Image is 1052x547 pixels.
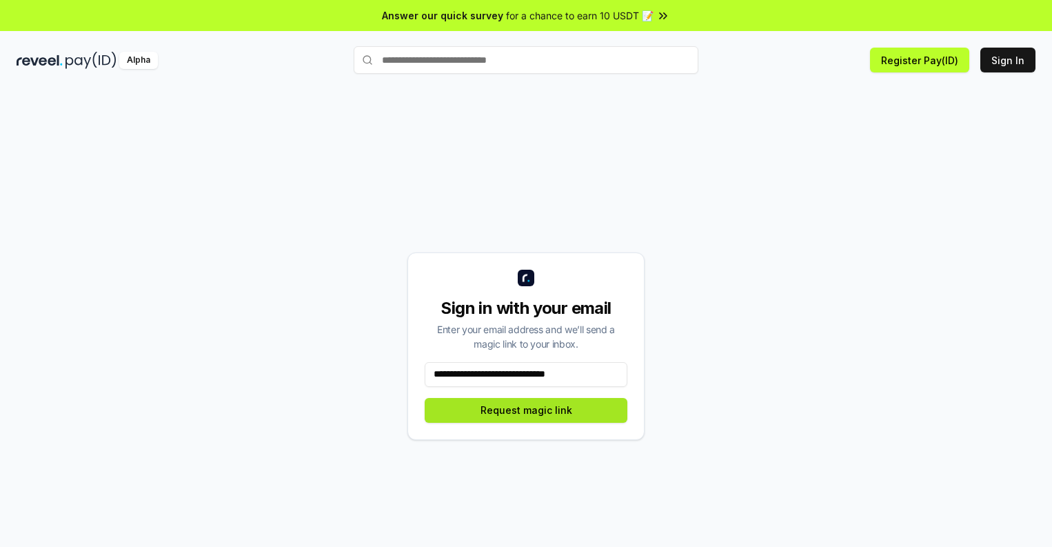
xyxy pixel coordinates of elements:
div: Sign in with your email [425,297,627,319]
span: for a chance to earn 10 USDT 📝 [506,8,654,23]
div: Enter your email address and we’ll send a magic link to your inbox. [425,322,627,351]
button: Sign In [980,48,1035,72]
img: reveel_dark [17,52,63,69]
span: Answer our quick survey [382,8,503,23]
button: Register Pay(ID) [870,48,969,72]
button: Request magic link [425,398,627,423]
div: Alpha [119,52,158,69]
img: logo_small [518,270,534,286]
img: pay_id [65,52,117,69]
